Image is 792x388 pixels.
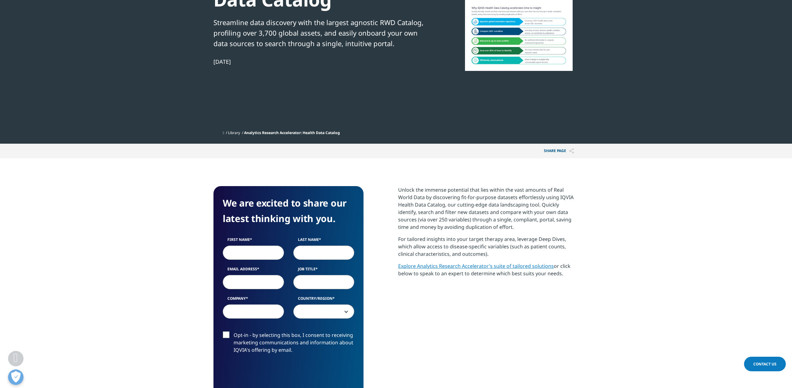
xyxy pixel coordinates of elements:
[398,186,579,235] p: Unlock the immense potential that lies within the vast amounts of Real World Data by discovering ...
[223,195,354,226] h4: We are excited to share our latest thinking with you.
[753,361,777,367] span: Contact Us
[293,237,355,246] label: Last Name
[223,296,284,304] label: Company
[244,130,340,135] span: Analytics Research Accelerator: Health Data Catalog
[223,266,284,275] label: Email Address
[398,235,579,262] p: For tailored insights into your target therapy area, leverage Deep Dives, which allow access to d...
[223,364,317,388] iframe: reCAPTCHA
[213,58,426,65] div: [DATE]
[744,357,786,371] a: Contact Us
[398,263,554,269] a: Explore Analytics Research Accelerator’s suite of tailored solutions
[293,266,355,275] label: Job Title
[293,296,355,304] label: Country/Region
[8,369,24,385] button: Open Preferences
[223,331,354,357] label: Opt-in - by selecting this box, I consent to receiving marketing communications and information a...
[539,144,579,158] p: Share PAGE
[223,237,284,246] label: First Name
[539,144,579,158] button: Share PAGEShare PAGE
[228,130,240,135] a: Library
[569,148,574,154] img: Share PAGE
[398,262,579,282] p: or click below to speak to an expert to determine which best suits your needs.
[213,17,426,49] div: Streamline data discovery with the largest agnostic RWD Catalog, profiling over 3,700 global asse...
